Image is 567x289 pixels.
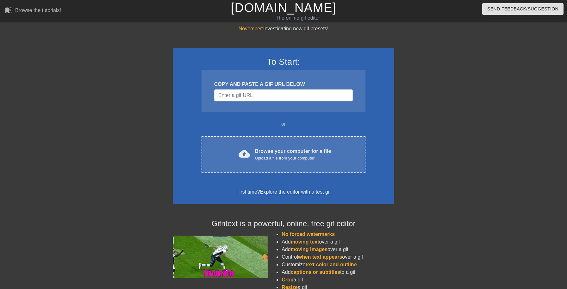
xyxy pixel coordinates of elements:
[282,261,394,268] li: Customize
[181,57,386,67] h3: To Start:
[260,189,331,195] a: Explore the editor with a test gif
[282,238,394,246] li: Add over a gif
[282,253,394,261] li: Control over a gif
[482,3,564,15] button: Send Feedback/Suggestion
[298,254,342,260] span: when text appears
[291,239,319,244] span: moving text
[5,6,13,14] span: menu_book
[306,262,357,267] span: text color and outline
[255,155,331,161] div: Upload a file from your computer
[173,219,394,228] h4: Gifntext is a powerful, online, free gif editor
[239,26,263,31] span: November:
[231,1,336,15] a: [DOMAIN_NAME]
[181,188,386,196] div: First time?
[282,268,394,276] li: Add to a gif
[282,277,293,282] span: Crop
[5,6,61,16] a: Browse the tutorials!
[282,246,394,253] li: Add over a gif
[189,120,378,128] div: or
[214,81,353,88] div: COPY AND PASTE A GIF URL BELOW
[487,5,558,13] span: Send Feedback/Suggestion
[255,148,331,161] div: Browse your computer for a file
[291,269,340,275] span: captions or subtitles
[214,89,353,101] input: Username
[173,25,394,33] div: Investigating new gif presets!
[282,232,335,237] span: No forced watermarks
[282,276,394,284] li: a gif
[291,247,327,252] span: moving images
[15,8,61,13] div: Browse the tutorials!
[173,236,268,278] img: football_small.gif
[239,148,250,160] span: cloud_upload
[192,14,403,22] div: The online gif editor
